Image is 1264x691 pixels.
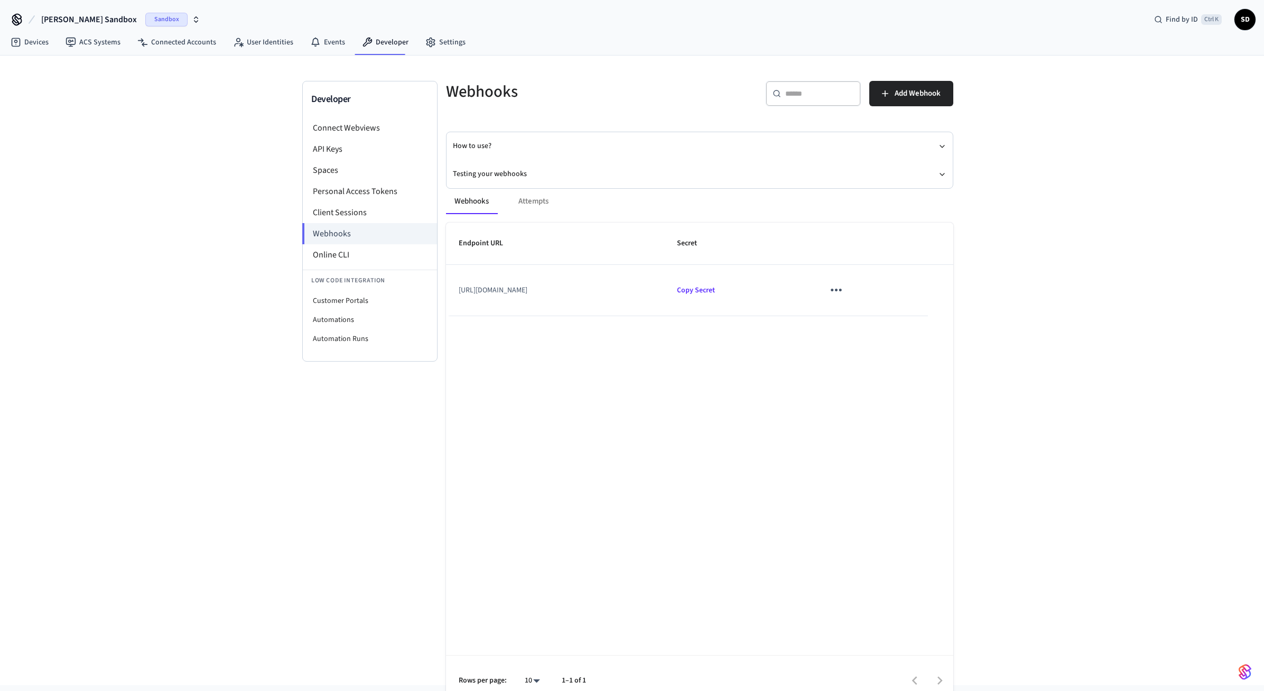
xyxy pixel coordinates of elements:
[1201,14,1222,25] span: Ctrl K
[446,189,497,214] button: Webhooks
[302,223,437,244] li: Webhooks
[303,181,437,202] li: Personal Access Tokens
[677,235,711,252] span: Secret
[303,139,437,160] li: API Keys
[1166,14,1198,25] span: Find by ID
[303,160,437,181] li: Spaces
[303,244,437,265] li: Online CLI
[562,675,586,686] p: 1–1 of 1
[302,33,354,52] a: Events
[1239,664,1251,680] img: SeamLogoGradient.69752ec5.svg
[446,265,664,316] td: [URL][DOMAIN_NAME]
[446,189,953,214] div: ant example
[895,87,941,100] span: Add Webhook
[869,81,953,106] button: Add Webhook
[453,160,946,188] button: Testing your webhooks
[677,285,715,296] span: Copied!
[303,202,437,223] li: Client Sessions
[354,33,417,52] a: Developer
[446,81,693,103] h5: Webhooks
[459,675,507,686] p: Rows per page:
[303,329,437,348] li: Automation Runs
[311,92,429,107] h3: Developer
[145,13,188,26] span: Sandbox
[446,223,953,316] table: sticky table
[1235,10,1254,29] span: SD
[129,33,225,52] a: Connected Accounts
[303,291,437,310] li: Customer Portals
[303,117,437,139] li: Connect Webviews
[225,33,302,52] a: User Identities
[519,673,545,688] div: 10
[41,13,137,26] span: [PERSON_NAME] Sandbox
[303,270,437,291] li: Low Code Integration
[459,235,517,252] span: Endpoint URL
[1234,9,1256,30] button: SD
[1146,10,1230,29] div: Find by IDCtrl K
[417,33,474,52] a: Settings
[57,33,129,52] a: ACS Systems
[2,33,57,52] a: Devices
[453,132,946,160] button: How to use?
[303,310,437,329] li: Automations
